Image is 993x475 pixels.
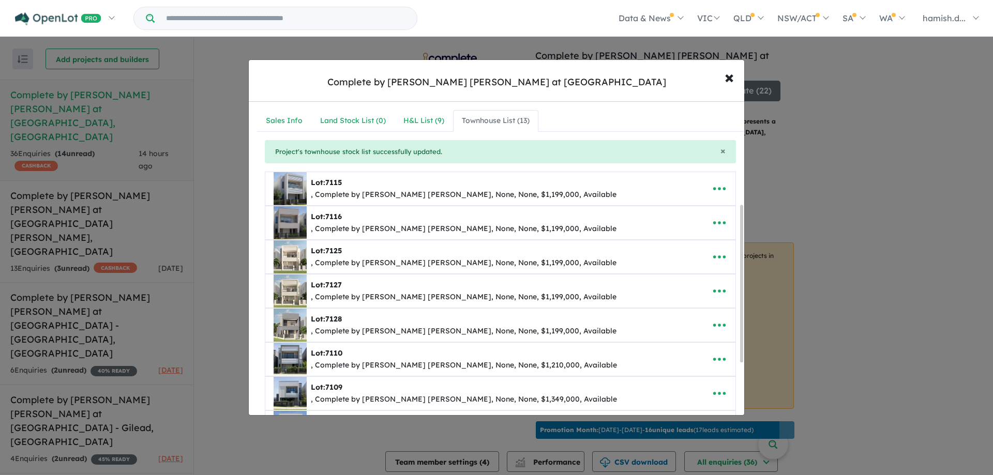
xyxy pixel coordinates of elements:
[923,13,966,23] span: hamish.d...
[274,206,307,239] img: Complete%20by%20McDonald%20Jones%20at%20Elara%20-%20Marsden%20Park%20-%20Lot%207116___1759960346.jpg
[274,172,307,205] img: Complete%20by%20McDonald%20Jones%20at%20Elara%20-%20Marsden%20Park%20-%20Lot%207115___1759960248.jpg
[157,7,415,29] input: Try estate name, suburb, builder or developer
[311,257,616,269] div: , Complete by [PERSON_NAME] [PERSON_NAME], None, None, $1,199,000, Available
[274,274,307,308] img: Complete%20by%20McDonald%20Jones%20at%20Elara%20-%20Marsden%20Park%20-%20Lot%207127___1758000011.jpg
[311,178,342,187] b: Lot:
[462,115,530,127] div: Townhouse List ( 13 )
[325,382,342,392] span: 7109
[311,212,342,221] b: Lot:
[327,75,666,89] div: Complete by [PERSON_NAME] [PERSON_NAME] at [GEOGRAPHIC_DATA]
[325,178,342,187] span: 7115
[311,359,617,372] div: , Complete by [PERSON_NAME] [PERSON_NAME], None, None, $1,210,000, Available
[725,66,734,88] span: ×
[265,140,736,164] div: Project's townhouse stock list successfully updated.
[403,115,444,127] div: H&L List ( 9 )
[311,280,342,289] b: Lot:
[325,280,342,289] span: 7127
[311,223,616,235] div: , Complete by [PERSON_NAME] [PERSON_NAME], None, None, $1,199,000, Available
[311,325,616,338] div: , Complete by [PERSON_NAME] [PERSON_NAME], None, None, $1,199,000, Available
[311,291,616,303] div: , Complete by [PERSON_NAME] [PERSON_NAME], None, None, $1,199,000, Available
[274,377,307,410] img: Complete%20by%20McDonald%20Jones%20at%20Elara%20-%20Marsden%20Park%20-%20Lot%207109___1759959537.jpg
[274,309,307,342] img: Complete%20by%20McDonald%20Jones%20at%20Elara%20-%20Marsden%20Park%20-%20Lot%207128___1758000008.jpg
[274,240,307,273] img: Complete%20by%20McDonald%20Jones%20at%20Elara%20-%20Marsden%20Park%20-%20Lot%207125___1758000007.jpg
[274,411,307,444] img: Complete%20by%20McDonald%20Jones%20at%20Elara%20-%20Marsden%20Park%20-%20Lot%207118___1759960579.jpg
[720,145,726,157] span: ×
[266,115,303,127] div: Sales Info
[311,246,342,255] b: Lot:
[325,348,342,358] span: 7110
[325,212,342,221] span: 7116
[311,348,342,358] b: Lot:
[311,393,617,406] div: , Complete by [PERSON_NAME] [PERSON_NAME], None, None, $1,349,000, Available
[325,246,342,255] span: 7125
[320,115,386,127] div: Land Stock List ( 0 )
[325,314,342,324] span: 7128
[311,382,342,392] b: Lot:
[311,314,342,324] b: Lot:
[720,146,726,156] button: Close
[274,343,307,376] img: Complete%20by%20McDonald%20Jones%20at%20Elara%20-%20Marsden%20Park%20-%20Lot%207110___1759959684.jpg
[311,189,616,201] div: , Complete by [PERSON_NAME] [PERSON_NAME], None, None, $1,199,000, Available
[15,12,101,25] img: Openlot PRO Logo White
